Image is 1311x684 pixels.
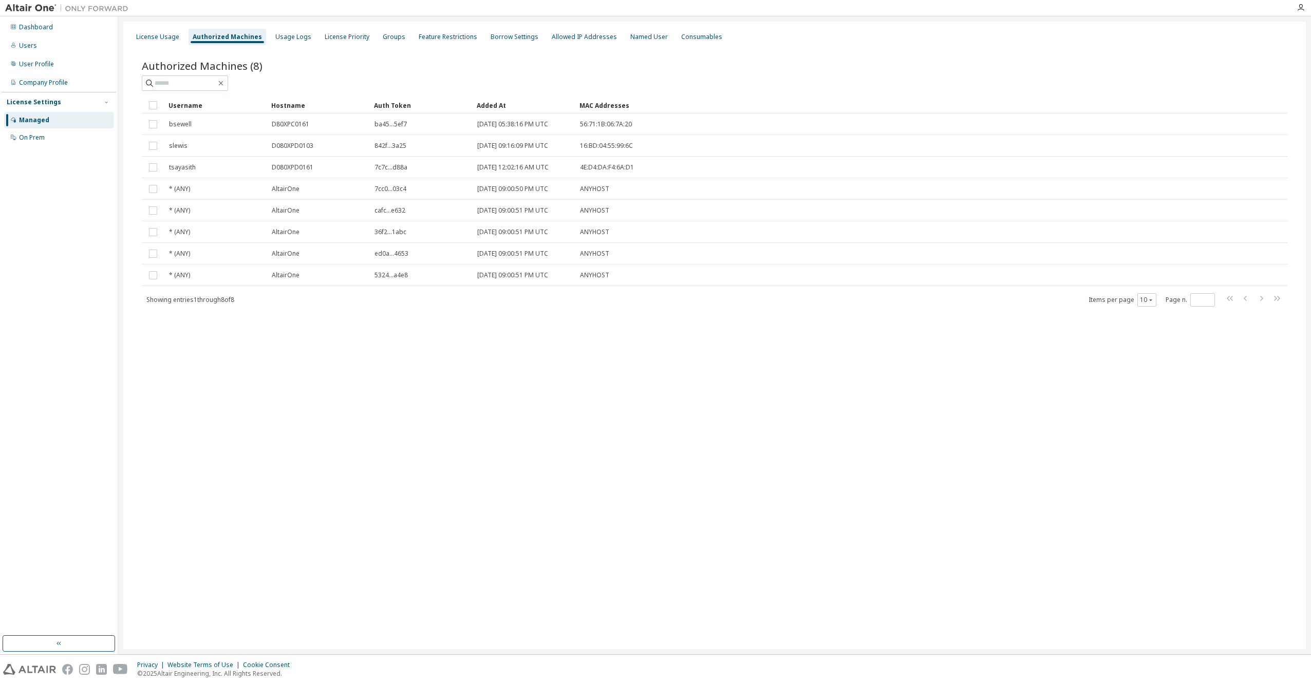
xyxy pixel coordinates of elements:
span: [DATE] 09:00:51 PM UTC [477,206,548,215]
div: Company Profile [19,79,68,87]
div: Dashboard [19,23,53,31]
span: [DATE] 12:02:16 AM UTC [477,163,549,172]
span: * (ANY) [169,250,190,258]
div: User Profile [19,60,54,68]
span: ANYHOST [580,206,609,215]
button: 10 [1140,296,1154,304]
span: D80XPC0161 [272,120,309,128]
span: Page n. [1166,293,1215,307]
div: Usage Logs [275,33,311,41]
div: Named User [630,33,668,41]
span: ANYHOST [580,271,609,279]
span: AltairOne [272,250,299,258]
span: tsayasith [169,163,196,172]
span: 5324...a4e8 [374,271,408,279]
div: Borrow Settings [491,33,538,41]
div: License Priority [325,33,369,41]
div: Privacy [137,661,167,669]
span: ANYHOST [580,228,609,236]
span: AltairOne [272,271,299,279]
div: On Prem [19,134,45,142]
span: [DATE] 09:00:51 PM UTC [477,228,548,236]
span: [DATE] 09:16:09 PM UTC [477,142,548,150]
span: D080XPD0103 [272,142,313,150]
span: [DATE] 09:00:51 PM UTC [477,271,548,279]
span: * (ANY) [169,228,190,236]
span: 56:71:1B:06:7A:20 [580,120,632,128]
span: 7c7c...d88a [374,163,407,172]
img: youtube.svg [113,664,128,675]
div: Cookie Consent [243,661,296,669]
div: Added At [477,97,571,113]
div: Users [19,42,37,50]
img: facebook.svg [62,664,73,675]
span: slewis [169,142,188,150]
span: ba45...5ef7 [374,120,407,128]
div: Groups [383,33,405,41]
div: MAC Addresses [579,97,1179,113]
span: AltairOne [272,206,299,215]
span: 7cc0...03c4 [374,185,406,193]
span: [DATE] 09:00:50 PM UTC [477,185,548,193]
span: ANYHOST [580,185,609,193]
span: 16:BD:04:55:99:6C [580,142,633,150]
div: License Usage [136,33,179,41]
div: Consumables [681,33,722,41]
span: bsewell [169,120,192,128]
span: 4E:D4:DA:F4:6A:D1 [580,163,634,172]
div: License Settings [7,98,61,106]
span: AltairOne [272,228,299,236]
span: ANYHOST [580,250,609,258]
div: Username [168,97,263,113]
div: Website Terms of Use [167,661,243,669]
span: ed0a...4653 [374,250,408,258]
span: [DATE] 09:00:51 PM UTC [477,250,548,258]
span: Items per page [1089,293,1156,307]
div: Allowed IP Addresses [552,33,617,41]
img: instagram.svg [79,664,90,675]
img: altair_logo.svg [3,664,56,675]
div: Hostname [271,97,366,113]
span: AltairOne [272,185,299,193]
p: © 2025 Altair Engineering, Inc. All Rights Reserved. [137,669,296,678]
span: 36f2...1abc [374,228,406,236]
img: Altair One [5,3,134,13]
img: linkedin.svg [96,664,107,675]
span: 842f...3a25 [374,142,406,150]
span: [DATE] 05:38:16 PM UTC [477,120,548,128]
span: Showing entries 1 through 8 of 8 [146,295,234,304]
div: Managed [19,116,49,124]
span: cafc...e632 [374,206,405,215]
span: * (ANY) [169,206,190,215]
div: Feature Restrictions [419,33,477,41]
div: Auth Token [374,97,469,113]
span: * (ANY) [169,271,190,279]
span: D080XPD0161 [272,163,313,172]
span: Authorized Machines (8) [142,59,263,73]
div: Authorized Machines [193,33,262,41]
span: * (ANY) [169,185,190,193]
